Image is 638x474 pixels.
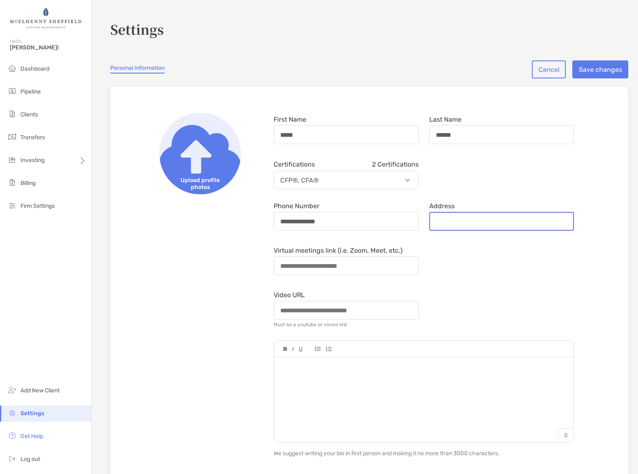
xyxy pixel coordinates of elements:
[558,428,573,442] p: 0
[20,433,43,440] span: Get Help
[20,387,60,394] span: Add New Client
[20,111,38,118] span: Clients
[274,448,574,458] p: We suggest writing your bio in first person and making it no more than 3000 characters.
[7,178,17,187] img: billing icon
[572,60,628,78] button: Save changes
[274,247,402,254] label: Virtual meetings link (i.e. Zoom, Meet, etc.)
[20,456,40,463] span: Log out
[274,160,419,168] div: Certifications
[326,347,332,352] img: Editor control icon
[20,134,45,141] span: Transfers
[110,20,628,38] h3: Settings
[20,88,41,95] span: Pipeline
[429,116,462,123] label: Last Name
[283,347,287,351] img: Editor control icon
[20,157,45,164] span: Investing
[292,347,294,351] img: Editor control icon
[110,65,165,73] a: Personal Information
[10,3,81,33] img: Zoe Logo
[276,175,420,185] p: CFP®, CFA®
[20,180,36,187] span: Billing
[10,44,86,51] span: [PERSON_NAME]!
[20,203,55,209] span: Firm Settings
[7,155,17,165] img: investing icon
[7,109,17,119] img: clients icon
[159,174,241,194] span: Upload profile photos
[299,347,303,352] img: Editor control icon
[274,116,306,123] label: First Name
[7,200,17,210] img: firm-settings icon
[20,65,49,72] span: Dashboard
[274,203,319,209] label: Phone Number
[532,60,566,78] button: Cancel
[274,292,305,298] label: Video URL
[315,347,321,351] img: Editor control icon
[7,408,17,418] img: settings icon
[274,322,347,327] div: Must be a youtube or vimeo link
[7,454,17,463] img: logout icon
[7,132,17,142] img: transfers icon
[159,113,241,194] img: Upload profile
[7,63,17,73] img: dashboard icon
[20,410,44,417] span: Settings
[7,86,17,96] img: pipeline icon
[7,431,17,441] img: get-help icon
[429,203,455,209] label: Address
[372,160,419,168] span: 2 Certifications
[7,385,17,395] img: add_new_client icon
